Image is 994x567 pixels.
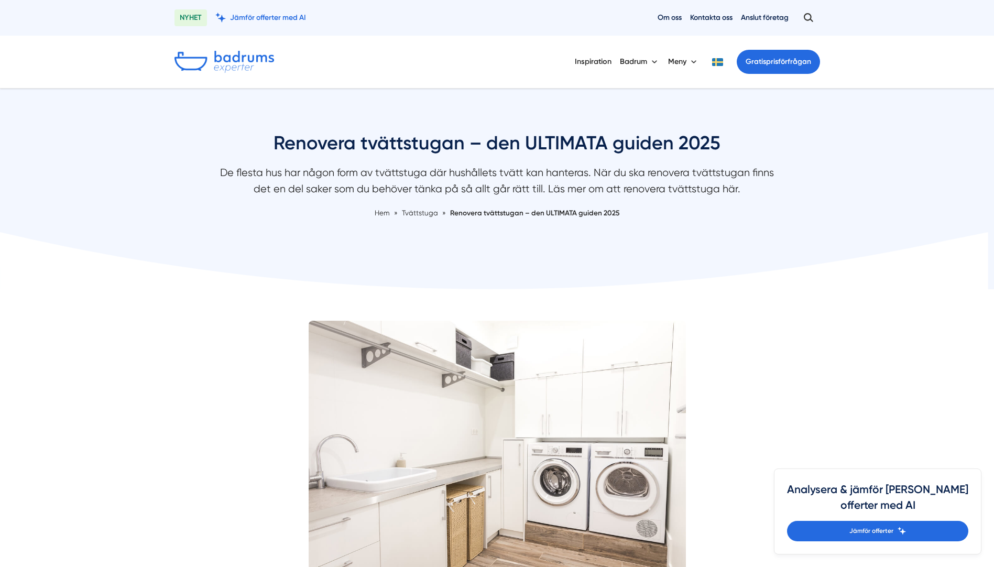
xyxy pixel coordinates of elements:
[220,165,775,203] p: De flesta hus har någon form av tvättstuga där hushållets tvätt kan hanteras. När du ska renovera...
[658,13,682,23] a: Om oss
[575,48,611,75] a: Inspiration
[450,209,619,217] a: Renovera tvättstugan – den ULTIMATA guiden 2025
[620,48,660,75] button: Badrum
[787,482,968,521] h4: Analysera & jämför [PERSON_NAME] offerter med AI
[174,51,274,73] img: Badrumsexperter.se logotyp
[220,130,775,165] h1: Renovera tvättstugan – den ULTIMATA guiden 2025
[375,209,390,217] a: Hem
[849,526,893,536] span: Jämför offerter
[174,9,207,26] span: NYHET
[402,209,440,217] a: Tvättstuga
[741,13,789,23] a: Anslut företag
[787,521,968,541] a: Jämför offerter
[690,13,733,23] a: Kontakta oss
[737,50,820,74] a: Gratisprisförfrågan
[394,208,398,219] span: »
[442,208,446,219] span: »
[220,208,775,219] nav: Breadcrumb
[402,209,438,217] span: Tvättstuga
[668,48,699,75] button: Meny
[746,57,766,66] span: Gratis
[215,13,306,23] a: Jämför offerter med AI
[230,13,306,23] span: Jämför offerter med AI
